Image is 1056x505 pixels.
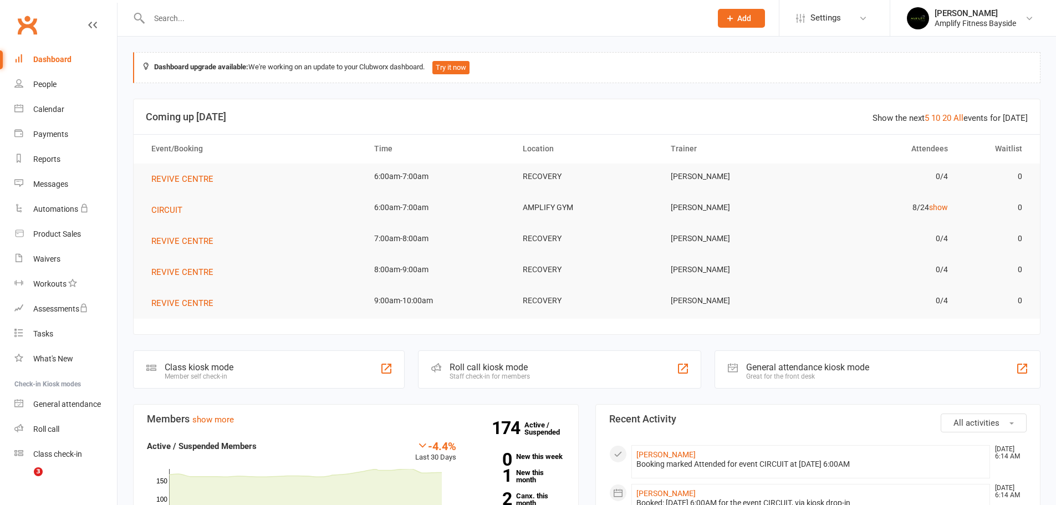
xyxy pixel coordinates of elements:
[661,257,809,283] td: [PERSON_NAME]
[14,247,117,272] a: Waivers
[989,484,1026,499] time: [DATE] 6:14 AM
[941,414,1027,432] button: All activities
[33,55,72,64] div: Dashboard
[147,441,257,451] strong: Active / Suspended Members
[11,467,38,494] iframe: Intercom live chat
[415,440,456,452] div: -4.4%
[151,266,221,279] button: REVIVE CENTRE
[513,226,661,252] td: RECOVERY
[364,164,513,190] td: 6:00am-7:00am
[925,113,929,123] a: 5
[636,460,986,469] div: Booking marked Attended for event CIRCUIT at [DATE] 6:00AM
[13,11,41,39] a: Clubworx
[958,135,1032,163] th: Waitlist
[364,288,513,314] td: 9:00am-10:00am
[746,373,869,380] div: Great for the front desk
[33,105,64,114] div: Calendar
[33,425,59,433] div: Roll call
[931,113,940,123] a: 10
[165,362,233,373] div: Class kiosk mode
[809,226,958,252] td: 0/4
[473,453,565,460] a: 0New this week
[151,236,213,246] span: REVIVE CENTRE
[958,164,1032,190] td: 0
[165,373,233,380] div: Member self check-in
[14,147,117,172] a: Reports
[14,122,117,147] a: Payments
[661,195,809,221] td: [PERSON_NAME]
[661,288,809,314] td: [PERSON_NAME]
[154,63,248,71] strong: Dashboard upgrade available:
[809,257,958,283] td: 0/4
[513,257,661,283] td: RECOVERY
[33,180,68,188] div: Messages
[133,52,1040,83] div: We're working on an update to your Clubworx dashboard.
[14,97,117,122] a: Calendar
[14,172,117,197] a: Messages
[33,130,68,139] div: Payments
[737,14,751,23] span: Add
[33,80,57,89] div: People
[33,450,82,458] div: Class check-in
[364,135,513,163] th: Time
[151,174,213,184] span: REVIVE CENTRE
[151,298,213,308] span: REVIVE CENTRE
[14,47,117,72] a: Dashboard
[146,111,1028,123] h3: Coming up [DATE]
[34,467,43,476] span: 3
[14,442,117,467] a: Class kiosk mode
[746,362,869,373] div: General attendance kiosk mode
[151,234,221,248] button: REVIVE CENTRE
[513,135,661,163] th: Location
[513,195,661,221] td: AMPLIFY GYM
[989,446,1026,460] time: [DATE] 6:14 AM
[14,297,117,322] a: Assessments
[958,257,1032,283] td: 0
[929,203,948,212] a: show
[473,469,565,483] a: 1New this month
[935,18,1016,28] div: Amplify Fitness Bayside
[473,451,512,468] strong: 0
[151,203,190,217] button: CIRCUIT
[14,392,117,417] a: General attendance kiosk mode
[364,226,513,252] td: 7:00am-8:00am
[151,267,213,277] span: REVIVE CENTRE
[141,135,364,163] th: Event/Booking
[809,288,958,314] td: 0/4
[364,257,513,283] td: 8:00am-9:00am
[810,6,841,30] span: Settings
[33,304,88,313] div: Assessments
[33,354,73,363] div: What's New
[432,61,470,74] button: Try it now
[958,288,1032,314] td: 0
[33,400,101,409] div: General attendance
[14,72,117,97] a: People
[33,155,60,164] div: Reports
[513,164,661,190] td: RECOVERY
[33,229,81,238] div: Product Sales
[873,111,1028,125] div: Show the next events for [DATE]
[151,172,221,186] button: REVIVE CENTRE
[809,135,958,163] th: Attendees
[636,450,696,459] a: [PERSON_NAME]
[450,362,530,373] div: Roll call kiosk mode
[492,420,524,436] strong: 174
[147,414,565,425] h3: Members
[192,415,234,425] a: show more
[513,288,661,314] td: RECOVERY
[636,489,696,498] a: [PERSON_NAME]
[953,113,963,123] a: All
[809,164,958,190] td: 0/4
[33,254,60,263] div: Waivers
[33,205,78,213] div: Automations
[450,373,530,380] div: Staff check-in for members
[718,9,765,28] button: Add
[14,197,117,222] a: Automations
[14,417,117,442] a: Roll call
[958,226,1032,252] td: 0
[907,7,929,29] img: thumb_image1596355059.png
[146,11,703,26] input: Search...
[33,279,67,288] div: Workouts
[942,113,951,123] a: 20
[151,205,182,215] span: CIRCUIT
